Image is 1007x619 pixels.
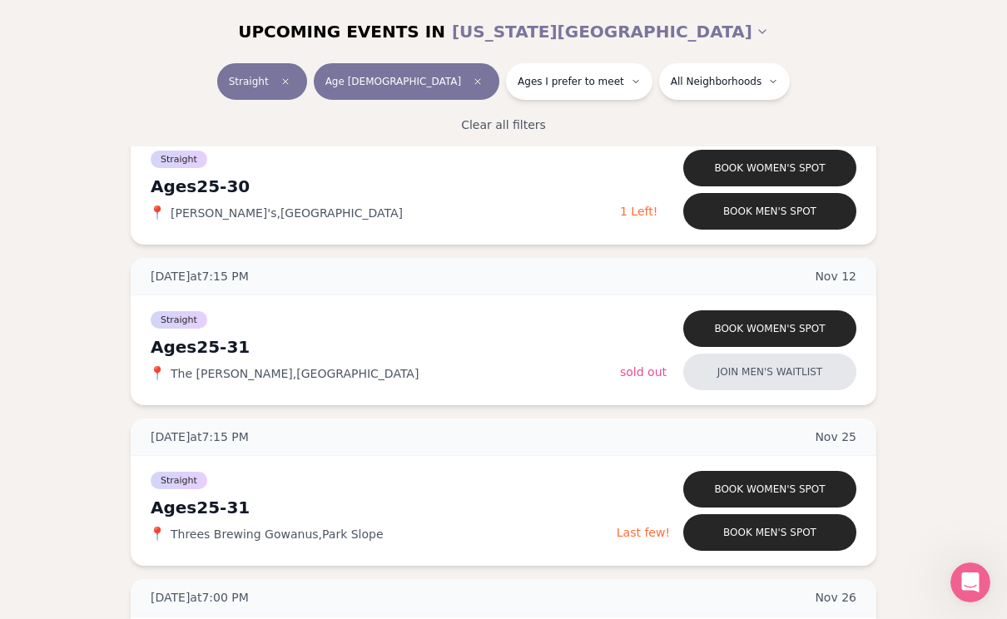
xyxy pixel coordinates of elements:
span: [DATE] at 7:15 PM [151,428,249,445]
span: Nov 26 [815,589,856,606]
span: Straight [151,472,207,489]
span: Last few! [617,526,670,539]
span: Straight [151,311,207,329]
button: Book women's spot [683,310,856,347]
div: Ages 25-30 [151,175,620,198]
span: 1 Left! [620,205,657,218]
button: Ages I prefer to meet [506,63,652,100]
span: 📍 [151,527,164,541]
span: Straight [151,151,207,168]
button: Join men's waitlist [683,354,856,390]
span: Nov 12 [815,268,856,285]
button: Book women's spot [683,471,856,508]
span: Threes Brewing Gowanus , Park Slope [171,526,384,542]
button: All Neighborhoods [659,63,790,100]
div: Ages 25-31 [151,496,617,519]
span: [DATE] at 7:00 PM [151,589,249,606]
span: [PERSON_NAME]'s , [GEOGRAPHIC_DATA] [171,205,403,221]
span: Nov 25 [815,428,856,445]
span: Straight [229,75,269,88]
button: Book men's spot [683,514,856,551]
iframe: Intercom live chat [950,562,990,602]
span: 📍 [151,206,164,220]
span: [DATE] at 7:15 PM [151,268,249,285]
span: Age [DEMOGRAPHIC_DATA] [325,75,461,88]
button: Clear all filters [451,106,556,143]
span: The [PERSON_NAME] , [GEOGRAPHIC_DATA] [171,365,419,382]
button: Book men's spot [683,193,856,230]
button: Age [DEMOGRAPHIC_DATA]Clear age [314,63,499,100]
span: Sold Out [620,365,667,379]
span: 📍 [151,367,164,380]
span: Ages I prefer to meet [518,75,624,88]
button: StraightClear event type filter [217,63,307,100]
span: Clear event type filter [275,72,295,92]
button: [US_STATE][GEOGRAPHIC_DATA] [452,13,769,50]
span: UPCOMING EVENTS IN [238,20,445,43]
div: Ages 25-31 [151,335,620,359]
button: Book women's spot [683,150,856,186]
span: All Neighborhoods [671,75,761,88]
span: Clear age [468,72,488,92]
